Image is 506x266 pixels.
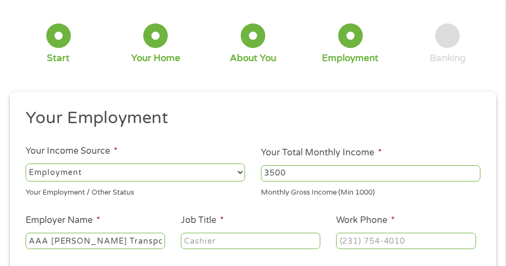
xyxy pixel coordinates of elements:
[26,107,473,129] h2: Your Employment
[26,233,165,249] input: Walmart
[322,52,379,64] div: Employment
[261,147,382,159] label: Your Total Monthly Income
[261,183,480,198] div: Monthly Gross Income (Min 1000)
[26,146,118,157] label: Your Income Source
[261,165,480,182] input: 1800
[131,52,180,64] div: Your Home
[336,233,475,249] input: (231) 754-4010
[430,52,466,64] div: Banking
[47,52,70,64] div: Start
[26,183,245,198] div: Your Employment / Other Status
[336,215,395,226] label: Work Phone
[181,233,320,249] input: Cashier
[26,215,100,226] label: Employer Name
[230,52,276,64] div: About You
[181,215,224,226] label: Job Title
